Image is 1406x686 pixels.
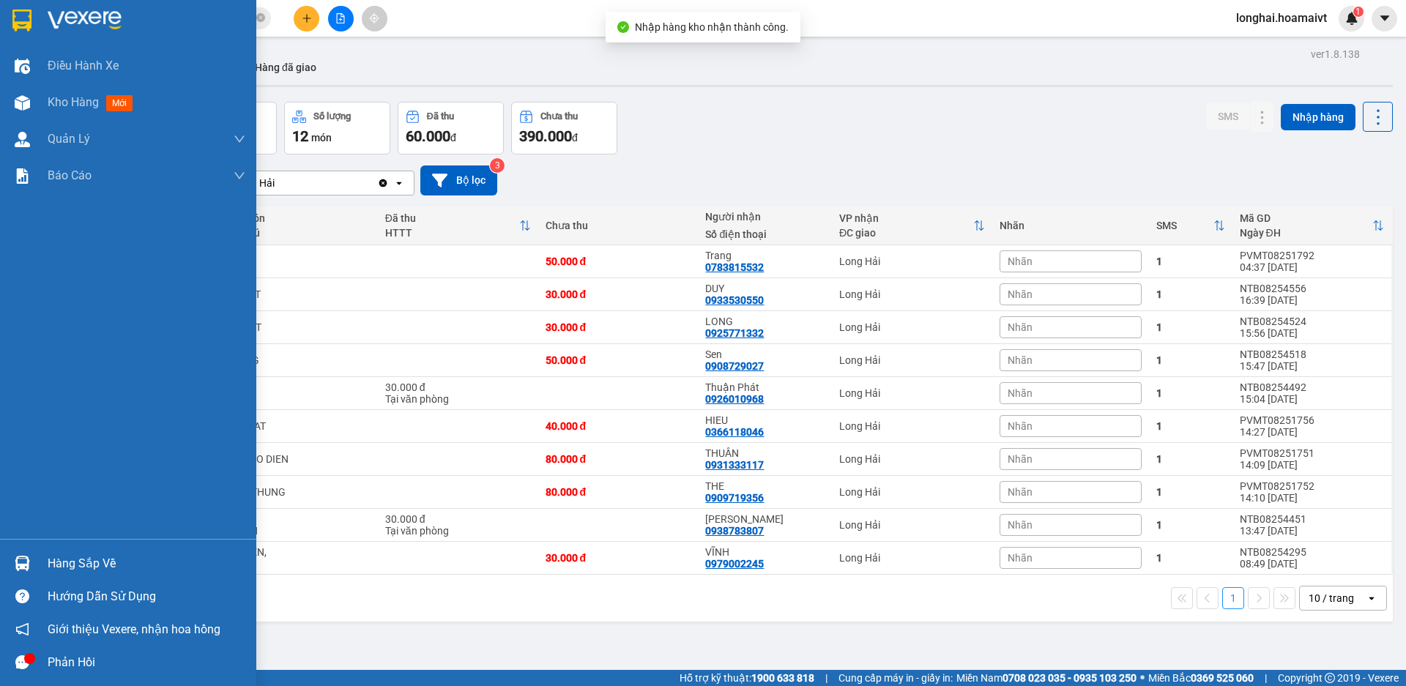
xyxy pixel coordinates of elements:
div: 10 / trang [1309,591,1354,605]
sup: 3 [490,158,505,173]
button: Nhập hàng [1281,104,1355,130]
span: message [15,655,29,669]
div: NTB08254295 [1240,546,1384,558]
span: copyright [1325,673,1335,683]
div: PVMT08251792 [1240,250,1384,261]
div: 30.000 [11,94,117,112]
span: Miền Nam [956,670,1137,686]
img: warehouse-icon [15,59,30,74]
div: Hướng dẫn sử dụng [48,586,245,608]
div: xop [225,256,371,267]
svg: open [1366,592,1377,604]
div: Sen [705,348,824,360]
span: 60.000 [406,127,450,145]
div: Số lượng [313,111,351,122]
div: Thuận Phát [705,381,824,393]
div: 15:47 [DATE] [1240,360,1384,372]
div: Ngày ĐH [1240,227,1372,239]
div: 14:09 [DATE] [1240,459,1384,471]
span: down [234,133,245,145]
button: Chưa thu390.000đ [511,102,617,154]
span: Kho hàng [48,95,99,109]
button: Số lượng12món [284,102,390,154]
span: question-circle [15,589,29,603]
div: Tại văn phòng [385,525,531,537]
div: VĨNH [705,546,824,558]
strong: 1900 633 818 [751,672,814,684]
div: PVMT08251751 [1240,447,1384,459]
div: 50.000 đ [546,354,691,366]
th: Toggle SortBy [832,206,992,245]
div: Long Hải [839,256,985,267]
div: Tên món [225,212,371,224]
span: 390.000 [519,127,572,145]
div: 04:37 [DATE] [1240,261,1384,273]
img: logo-vxr [12,10,31,31]
div: 0783815532 [705,261,764,273]
div: 1 [1156,519,1225,531]
div: 1 [1156,486,1225,498]
div: Mã GD [1240,212,1372,224]
div: Hàng sắp về [48,553,245,575]
div: 0938783807 [705,525,764,537]
img: icon-new-feature [1345,12,1358,25]
div: Long Hải [839,387,985,399]
div: Phản hồi [48,652,245,674]
div: 1 [1156,453,1225,465]
div: 30.000 đ [385,513,531,525]
svg: open [393,177,405,189]
div: 15:04 [DATE] [1240,393,1384,405]
div: 1 [1156,256,1225,267]
div: THE [705,480,824,492]
div: Long Hải [839,519,985,531]
span: mới [106,95,133,111]
div: 30.000 đ [546,288,691,300]
div: 40.000 đ [546,420,691,432]
div: 1 [1156,354,1225,366]
div: Chưa thu [546,220,691,231]
div: 0933530550 [705,294,764,306]
div: NTB08254556 [1240,283,1384,294]
div: THUẦN [705,447,824,459]
div: 0908729027 [705,360,764,372]
div: Long Hải [839,321,985,333]
div: NTB08254518 [1240,348,1384,360]
div: HOP PT [225,288,371,300]
div: 30.000 đ [385,381,531,393]
div: Ghi chú [225,227,371,239]
span: Nhãn [1008,288,1033,300]
th: Toggle SortBy [378,206,538,245]
div: Long Hải [12,12,115,30]
div: SMS [1156,220,1213,231]
img: warehouse-icon [15,132,30,147]
div: 0358941984 [125,65,228,86]
div: 1 [1156,321,1225,333]
img: warehouse-icon [15,95,30,111]
div: KIM ANH [705,513,824,525]
button: Bộ lọc [420,165,497,195]
span: Nhãn [1008,552,1033,564]
div: Nhãn [1000,220,1142,231]
span: aim [369,13,379,23]
div: 1 [1156,387,1225,399]
span: ⚪️ [1140,675,1145,681]
div: 14:27 [DATE] [1240,426,1384,438]
span: Nhãn [1008,387,1033,399]
div: HOP SAT [225,420,371,432]
div: BAO+THUNG [225,486,371,498]
div: THÙNG [225,354,371,366]
div: Tín [12,30,115,48]
div: 14:10 [DATE] [1240,492,1384,504]
span: | [1265,670,1267,686]
div: ĐC giao [839,227,973,239]
button: caret-down [1372,6,1397,31]
button: plus [294,6,319,31]
div: 16:39 [DATE] [1240,294,1384,306]
div: LONG [705,316,824,327]
div: Đã thu [427,111,454,122]
div: PVMT08251756 [1240,414,1384,426]
span: Nhãn [1008,321,1033,333]
span: Nhãn [1008,486,1033,498]
strong: 0369 525 060 [1191,672,1254,684]
span: check-circle [617,21,629,33]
